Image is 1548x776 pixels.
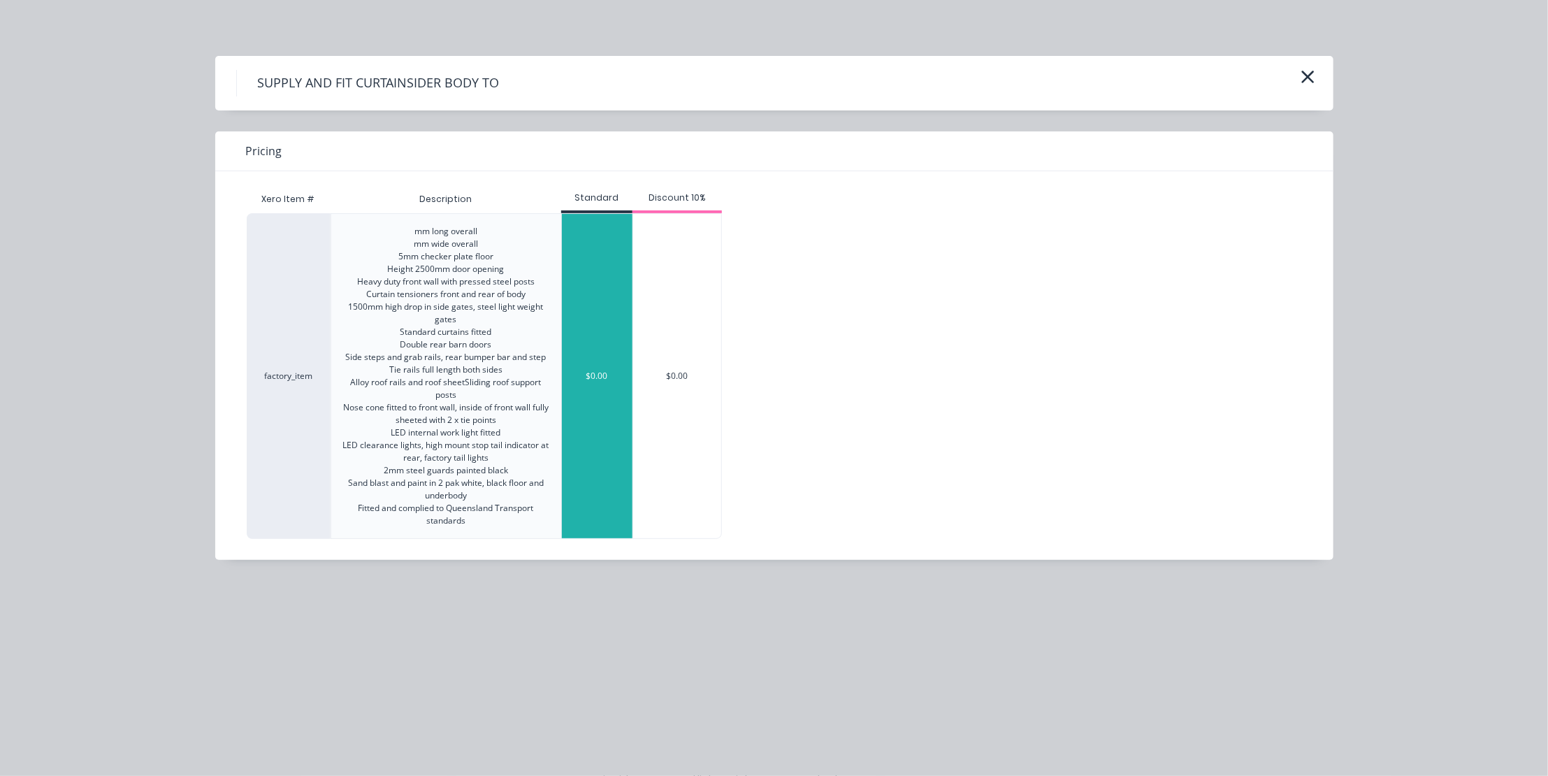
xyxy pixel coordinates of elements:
[247,213,331,539] div: factory_item
[562,214,632,538] div: $0.00
[561,192,632,204] div: Standard
[408,182,483,217] div: Description
[247,185,331,213] div: Xero Item #
[342,225,550,527] div: mm long overall mm wide overall 5mm checker plate floor Height 2500mm door opening Heavy duty fro...
[246,143,282,159] span: Pricing
[236,70,521,96] h4: SUPPLY AND FIT CURTAINSIDER BODY TO
[633,214,721,538] div: $0.00
[632,192,722,204] div: Discount 10%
